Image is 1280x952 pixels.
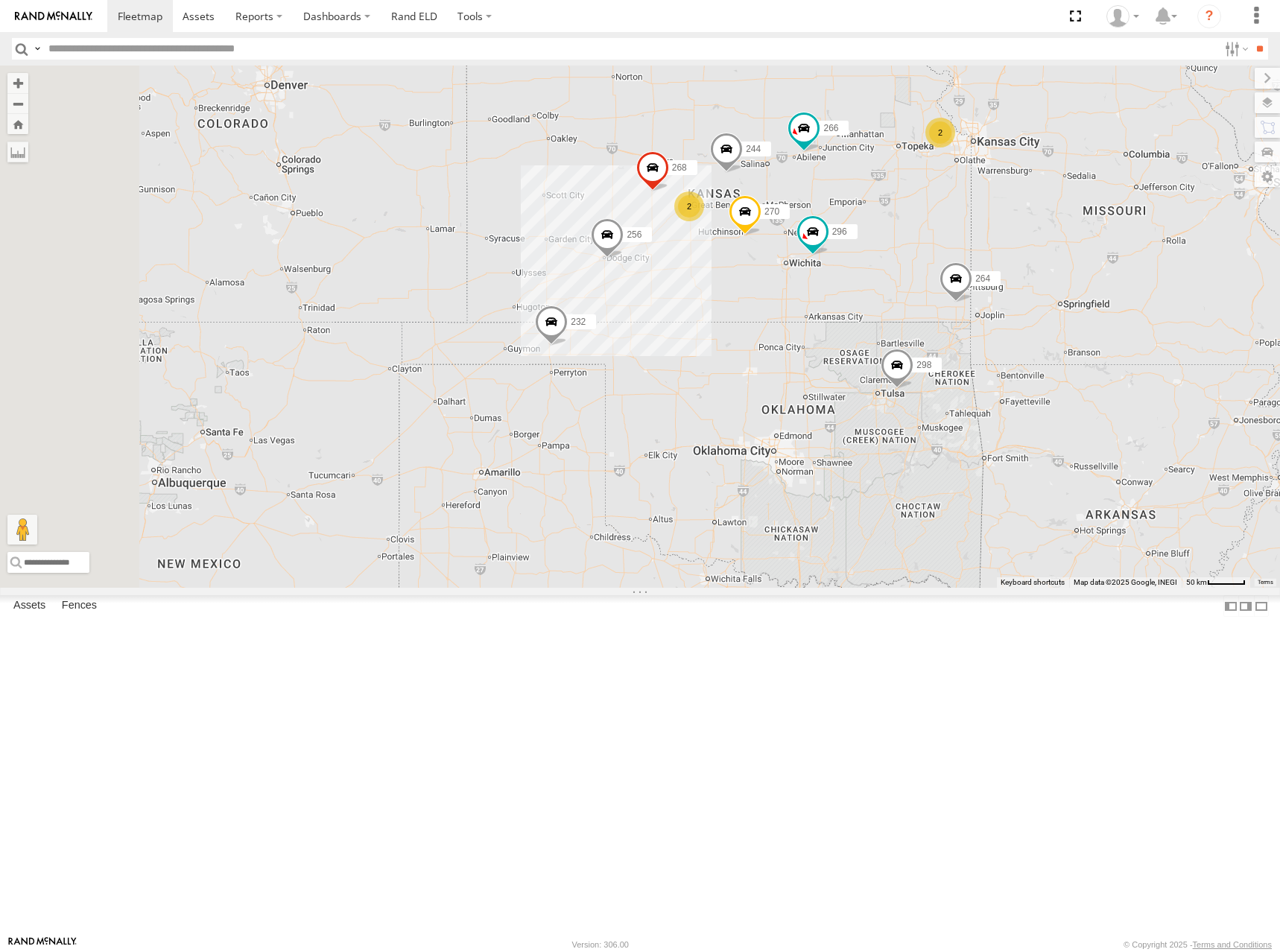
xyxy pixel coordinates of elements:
div: 2 [925,118,955,147]
label: Assets [6,596,53,617]
label: Map Settings [1255,166,1280,187]
span: 264 [975,273,990,283]
label: Hide Summary Table [1254,595,1269,617]
span: 232 [571,317,586,327]
label: Dock Summary Table to the Left [1223,595,1238,617]
i: ? [1197,4,1221,28]
label: Dock Summary Table to the Right [1238,595,1253,617]
span: 270 [764,206,779,217]
button: Drag Pegman onto the map to open Street View [7,515,37,545]
span: Map data ©2025 Google, INEGI [1074,578,1177,586]
button: Zoom out [7,93,28,114]
div: Shane Miller [1101,5,1144,28]
span: 268 [672,162,687,172]
span: 244 [746,143,761,153]
button: Map Scale: 50 km per 48 pixels [1182,577,1250,588]
label: Fences [54,596,104,617]
label: Search Query [31,38,43,60]
div: Version: 306.00 [572,940,629,949]
button: Zoom Home [7,114,28,134]
span: 296 [832,226,847,236]
div: 2 [674,191,704,221]
span: 298 [916,359,931,369]
label: Search Filter Options [1219,38,1251,60]
a: Terms and Conditions [1193,940,1272,949]
a: Visit our Website [8,937,77,952]
div: © Copyright 2025 - [1124,940,1272,949]
button: Zoom in [7,73,28,93]
label: Measure [7,142,28,162]
span: 256 [627,229,641,240]
button: Keyboard shortcuts [1001,577,1065,588]
img: rand-logo.svg [15,11,92,22]
span: 50 km [1186,578,1207,586]
span: 266 [823,123,838,133]
a: Terms (opens in new tab) [1258,579,1273,585]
